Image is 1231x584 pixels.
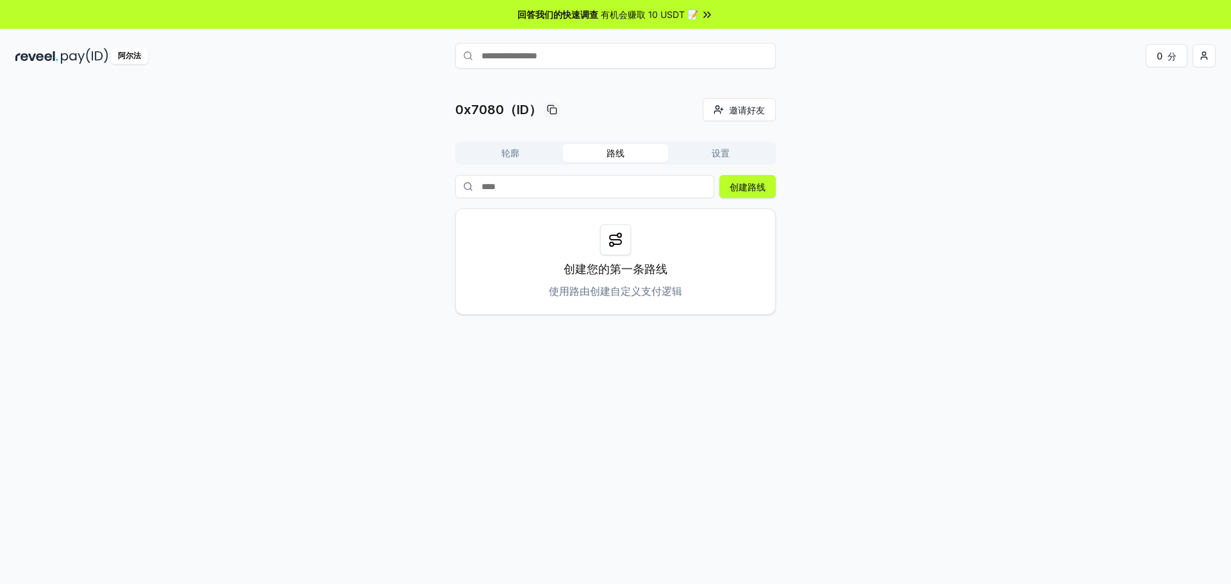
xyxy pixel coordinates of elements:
[601,9,698,20] font: 有机会赚取 10 USDT 📝
[455,102,542,117] font: 0x7080（ID）
[15,48,58,64] img: 揭示黑暗
[1168,51,1177,62] font: 分
[719,175,776,198] button: 创建路线
[730,181,766,192] font: 创建路线
[1157,51,1162,62] font: 0
[729,104,765,115] font: 邀请好友
[517,9,598,20] font: 回答我们的快速调查
[1146,44,1187,67] button: 0分
[118,51,141,60] font: 阿尔法
[703,98,776,121] button: 邀请好友
[501,147,519,158] font: 轮廓
[564,262,667,276] font: 创建您的第一条路线
[607,147,624,158] font: 路线
[549,285,682,297] font: 使用路由创建自定义支付逻辑
[712,147,730,158] font: 设置
[61,48,108,64] img: 付款编号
